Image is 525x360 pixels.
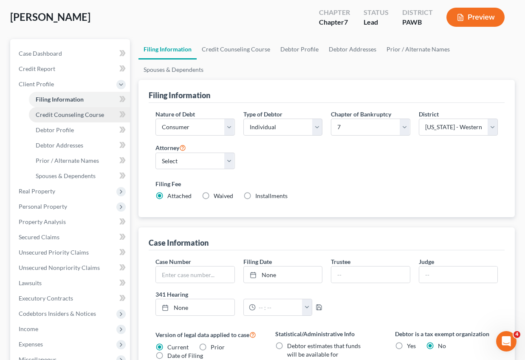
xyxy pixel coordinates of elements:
[138,60,209,80] a: Spouses & Dependents
[29,107,130,122] a: Credit Counseling Course
[14,76,133,193] div: : ​ When filing your case, if you receive a filing error, please double-check with the court to m...
[19,310,96,317] span: Codebtors Insiders & Notices
[319,8,350,17] div: Chapter
[36,126,74,133] span: Debtor Profile
[12,275,130,291] a: Lawsuits
[167,192,192,199] span: Attached
[36,142,83,149] span: Debtor Addresses
[156,266,234,283] input: Enter case number...
[149,3,164,19] div: Close
[12,260,130,275] a: Unsecured Nonpriority Claims
[36,111,104,118] span: Credit Counseling Course
[54,278,61,285] button: Start recording
[243,110,282,119] label: Type of Debtor
[36,96,84,103] span: Filing Information
[331,266,410,283] input: --
[29,92,130,107] a: Filing Information
[197,39,275,60] a: Credit Counseling Course
[438,342,446,349] span: No
[19,65,55,72] span: Credit Report
[255,192,288,199] span: Installments
[211,343,225,351] span: Prior
[7,67,139,198] div: ECF Alert:​When filing your case, if you receive a filing error, please double-check with the cou...
[7,261,163,275] textarea: Message…
[6,3,22,20] button: go back
[151,290,327,299] label: 341 Hearing
[19,340,43,348] span: Expenses
[19,218,66,225] span: Property Analysis
[243,257,272,266] label: Filing Date
[36,172,96,179] span: Spouses & Dependents
[14,199,82,204] div: [PERSON_NAME] • 3m ago
[381,39,455,60] a: Prior / Alternate Names
[19,279,42,286] span: Lawsuits
[214,192,233,199] span: Waived
[146,275,159,289] button: Send a message…
[149,238,209,248] div: Case Information
[149,90,210,100] div: Filing Information
[407,342,416,349] span: Yes
[133,3,149,20] button: Home
[12,214,130,230] a: Property Analysis
[19,295,73,302] span: Executory Contracts
[395,329,498,338] label: Debtor is a tax exempt organization
[7,67,163,216] div: Lindsey says…
[275,329,378,338] label: Statistical/Administrative Info
[155,329,258,340] label: Version of legal data applied to case
[24,5,38,18] img: Profile image for Lindsey
[419,110,439,119] label: District
[12,61,130,77] a: Credit Report
[29,122,130,138] a: Debtor Profile
[155,179,498,188] label: Filing Fee
[19,187,55,195] span: Real Property
[12,245,130,260] a: Unsecured Priority Claims
[331,110,391,119] label: Chapter of Bankruptcy
[41,11,79,19] p: Active [DATE]
[155,142,186,153] label: Attorney
[514,331,520,338] span: 4
[19,80,54,88] span: Client Profile
[19,233,59,241] span: Secured Claims
[419,257,434,266] label: Judge
[27,278,34,285] button: Gif picker
[319,17,350,27] div: Chapter
[244,266,322,283] a: None
[496,331,517,351] iframe: Intercom live chat
[331,257,350,266] label: Trustee
[29,153,130,168] a: Prior / Alternate Names
[29,138,130,153] a: Debtor Addresses
[13,278,20,285] button: Emoji picker
[40,278,47,285] button: Upload attachment
[19,249,89,256] span: Unsecured Priority Claims
[364,8,389,17] div: Status
[155,110,195,119] label: Nature of Debt
[156,299,234,315] a: None
[446,8,505,27] button: Preview
[324,39,381,60] a: Debtor Addresses
[19,203,67,210] span: Personal Property
[12,291,130,306] a: Executory Contracts
[419,266,498,283] input: --
[12,230,130,245] a: Secured Claims
[344,18,348,26] span: 7
[402,8,433,17] div: District
[155,257,191,266] label: Case Number
[256,299,303,315] input: -- : --
[29,168,130,184] a: Spouses & Dependents
[10,11,90,23] span: [PERSON_NAME]
[19,264,100,271] span: Unsecured Nonpriority Claims
[36,157,99,164] span: Prior / Alternate Names
[167,352,203,359] span: Date of Filing
[41,4,96,11] h1: [PERSON_NAME]
[138,39,197,60] a: Filing Information
[19,50,62,57] span: Case Dashboard
[19,325,38,332] span: Income
[167,343,189,351] span: Current
[275,39,324,60] a: Debtor Profile
[402,17,433,27] div: PAWB
[12,46,130,61] a: Case Dashboard
[14,77,45,83] b: ECF Alert
[364,17,389,27] div: Lead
